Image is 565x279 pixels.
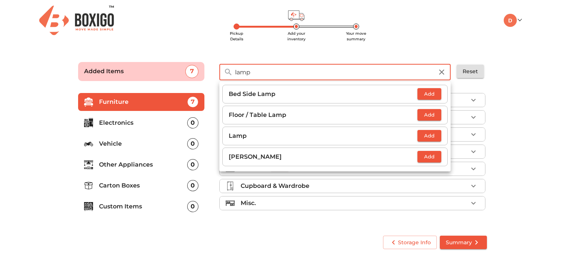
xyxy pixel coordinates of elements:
[417,109,441,121] button: Add
[457,65,484,78] button: Reset
[187,201,198,212] div: 0
[383,236,437,249] button: Storage Info
[346,31,366,41] span: Your move summary
[440,236,487,249] button: Summary
[226,199,235,208] img: misc
[229,152,417,161] p: [PERSON_NAME]
[417,130,441,142] button: Add
[187,159,198,170] div: 0
[421,111,438,119] span: Add
[231,64,438,80] input: Search Inventory
[99,139,187,148] p: Vehicle
[417,88,441,100] button: Add
[185,65,198,78] div: 7
[39,6,114,35] img: Boxigo
[99,97,187,106] p: Furniture
[421,90,438,98] span: Add
[229,131,417,140] p: Lamp
[230,31,243,41] span: Pickup Details
[463,67,478,76] span: Reset
[446,238,481,247] span: Summary
[187,96,198,108] div: 7
[99,202,187,211] p: Custom Items
[241,182,309,190] p: Cupboard & Wardrobe
[99,160,187,169] p: Other Appliances
[187,180,198,191] div: 0
[229,111,417,120] p: Floor / Table Lamp
[226,182,235,190] img: cupboard_wardrobe
[417,151,441,162] button: Add
[421,131,438,140] span: Add
[389,238,431,247] span: Storage Info
[241,199,256,208] p: Misc.
[84,67,185,76] p: Added Items
[99,181,187,190] p: Carton Boxes
[421,152,438,161] span: Add
[187,138,198,149] div: 0
[99,118,187,127] p: Electronics
[287,31,306,41] span: Add your inventory
[187,117,198,128] div: 0
[229,90,417,99] p: Bed Side Lamp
